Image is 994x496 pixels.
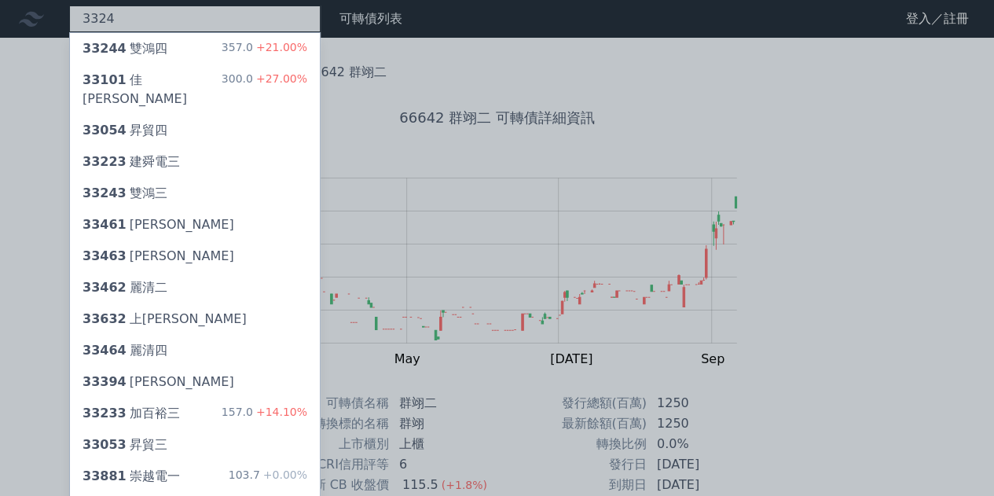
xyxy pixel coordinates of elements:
div: 157.0 [222,404,307,423]
a: 33233加百裕三 157.0+14.10% [70,398,320,429]
span: 33233 [83,406,127,421]
span: 33054 [83,123,127,138]
span: 33881 [83,468,127,483]
span: +0.00% [260,468,307,481]
div: 300.0 [222,71,307,108]
span: 33462 [83,280,127,295]
span: 33243 [83,186,127,200]
span: 33464 [83,343,127,358]
span: 33244 [83,41,127,56]
a: 33881崇越電一 103.7+0.00% [70,461,320,492]
a: 33463[PERSON_NAME] [70,241,320,272]
div: 雙鴻四 [83,39,167,58]
div: 昇貿三 [83,435,167,454]
a: 33053昇貿三 [70,429,320,461]
span: 33632 [83,311,127,326]
div: 103.7 [229,467,307,486]
a: 33101佳[PERSON_NAME] 300.0+27.00% [70,64,320,115]
span: 33394 [83,374,127,389]
a: 33464麗清四 [70,335,320,366]
div: [PERSON_NAME] [83,247,234,266]
span: 33101 [83,72,127,87]
a: 33394[PERSON_NAME] [70,366,320,398]
div: 雙鴻三 [83,184,167,203]
a: 33223建舜電三 [70,146,320,178]
div: 357.0 [222,39,307,58]
span: 33053 [83,437,127,452]
div: 佳[PERSON_NAME] [83,71,222,108]
div: 昇貿四 [83,121,167,140]
div: [PERSON_NAME] [83,373,234,391]
span: 33463 [83,248,127,263]
div: 崇越電一 [83,467,180,486]
a: 33243雙鴻三 [70,178,320,209]
span: +14.10% [253,406,307,418]
a: 33054昇貿四 [70,115,320,146]
span: 33223 [83,154,127,169]
div: [PERSON_NAME] [83,215,234,234]
span: 33461 [83,217,127,232]
div: 麗清二 [83,278,167,297]
div: 麗清四 [83,341,167,360]
div: 上[PERSON_NAME] [83,310,247,329]
span: +27.00% [253,72,307,85]
span: +21.00% [253,41,307,53]
a: 33461[PERSON_NAME] [70,209,320,241]
div: 建舜電三 [83,152,180,171]
div: 加百裕三 [83,404,180,423]
a: 33632上[PERSON_NAME] [70,303,320,335]
a: 33244雙鴻四 357.0+21.00% [70,33,320,64]
a: 33462麗清二 [70,272,320,303]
